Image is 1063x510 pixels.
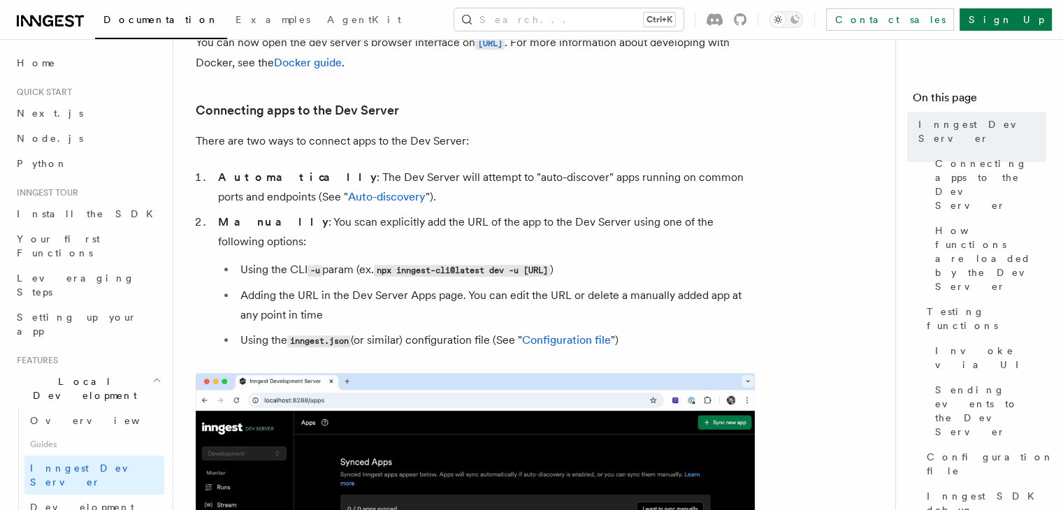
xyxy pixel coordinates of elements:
a: Configuration file [921,444,1046,483]
span: Setting up your app [17,312,137,337]
p: You can now open the dev server's browser interface on . For more information about developing wi... [196,33,755,73]
code: -u [308,265,322,277]
span: Next.js [17,108,83,119]
span: Connecting apps to the Dev Server [935,156,1046,212]
span: Inngest Dev Server [30,462,150,488]
span: Inngest Dev Server [918,117,1046,145]
li: : The Dev Server will attempt to "auto-discover" apps running on common ports and endpoints (See ... [214,168,755,207]
a: Node.js [11,126,164,151]
a: AgentKit [319,4,410,38]
span: Node.js [17,133,83,144]
span: AgentKit [327,14,401,25]
span: Guides [24,433,164,456]
a: Configuration file [522,333,611,347]
a: Connecting apps to the Dev Server [930,151,1046,218]
span: Configuration file [927,450,1054,478]
a: Home [11,50,164,75]
span: Install the SDK [17,208,161,219]
a: [URL] [475,36,505,49]
span: Documentation [103,14,219,25]
button: Local Development [11,369,164,408]
span: Python [17,158,68,169]
strong: Manually [218,215,328,228]
a: Inngest Dev Server [913,112,1046,151]
h4: On this page [913,89,1046,112]
span: Examples [236,14,310,25]
span: Home [17,56,56,70]
button: Toggle dark mode [769,11,803,28]
a: Examples [227,4,319,38]
a: Connecting apps to the Dev Server [196,101,399,120]
a: Invoke via UI [930,338,1046,377]
li: Using the (or similar) configuration file (See " ") [236,330,755,351]
li: Using the CLI param (ex. ) [236,260,755,280]
span: Features [11,355,58,366]
a: Contact sales [826,8,954,31]
a: Sending events to the Dev Server [930,377,1046,444]
a: Testing functions [921,299,1046,338]
a: Python [11,151,164,176]
code: npx inngest-cli@latest dev -u [URL] [374,265,550,277]
span: Local Development [11,374,152,402]
li: Adding the URL in the Dev Server Apps page. You can edit the URL or delete a manually added app a... [236,286,755,325]
li: : You scan explicitly add the URL of the app to the Dev Server using one of the following options: [214,212,755,351]
span: Your first Functions [17,233,100,258]
span: Leveraging Steps [17,272,135,298]
span: Quick start [11,87,72,98]
code: [URL] [475,38,505,50]
span: Sending events to the Dev Server [935,383,1046,439]
a: Inngest Dev Server [24,456,164,495]
a: Next.js [11,101,164,126]
a: Your first Functions [11,226,164,265]
button: Search...Ctrl+K [454,8,684,31]
a: How functions are loaded by the Dev Server [930,218,1046,299]
span: How functions are loaded by the Dev Server [935,224,1046,293]
span: Testing functions [927,305,1046,333]
a: Leveraging Steps [11,265,164,305]
p: There are two ways to connect apps to the Dev Server: [196,131,755,151]
span: Invoke via UI [935,344,1046,372]
span: Inngest tour [11,187,78,198]
span: Overview [30,415,174,426]
a: Overview [24,408,164,433]
a: Auto-discovery [348,190,426,203]
a: Sign Up [960,8,1052,31]
a: Docker guide [274,56,342,69]
strong: Automatically [218,170,377,184]
code: inngest.json [287,335,351,347]
a: Documentation [95,4,227,39]
kbd: Ctrl+K [644,13,675,27]
a: Setting up your app [11,305,164,344]
a: Install the SDK [11,201,164,226]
